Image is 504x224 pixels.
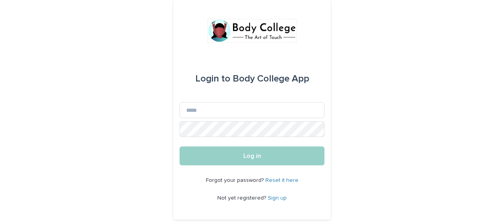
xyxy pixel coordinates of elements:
[208,19,296,43] img: xvtzy2PTuGgGH0xbwGb2
[206,178,265,183] span: Forgot your password?
[180,146,324,165] button: Log in
[265,178,298,183] a: Reset it here
[195,68,309,90] div: Body College App
[243,153,261,159] span: Log in
[268,195,287,201] a: Sign up
[195,74,230,83] span: Login to
[217,195,268,201] span: Not yet registered?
